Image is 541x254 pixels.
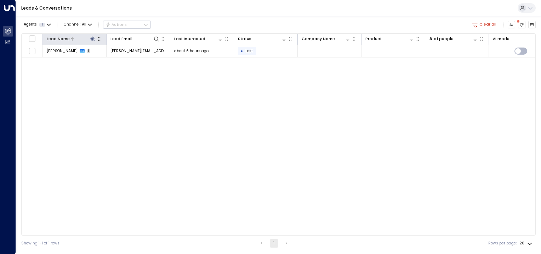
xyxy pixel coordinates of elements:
div: - [456,48,458,54]
div: Last Interacted [174,35,224,42]
div: Lead Name [47,36,70,42]
span: Toggle select row [29,48,35,54]
div: AI mode [493,36,509,42]
td: - [298,45,361,57]
div: 20 [519,239,534,248]
div: Status [238,35,287,42]
div: Product [365,36,382,42]
a: Leads & Conversations [21,5,72,11]
div: Lead Email [110,36,132,42]
span: All [82,22,86,27]
button: page 1 [270,239,278,248]
span: frank.huang@telekom.com [110,48,166,54]
div: Button group with a nested menu [103,21,151,29]
button: Agents1 [21,21,53,28]
nav: pagination navigation [257,239,291,248]
div: Status [238,36,251,42]
div: Company Name [302,36,335,42]
div: # of people [429,35,479,42]
td: - [361,45,425,57]
div: Last Interacted [174,36,205,42]
div: # of people [429,36,454,42]
div: Product [365,35,415,42]
span: 1 [39,23,45,27]
div: Company Name [302,35,351,42]
span: Frank Huang [47,48,78,54]
button: Clear all [470,21,499,28]
button: Archived Leads [528,21,536,29]
span: Agents [24,23,37,27]
span: Toggle select all [29,35,35,42]
div: Actions [106,22,127,27]
span: 1 [87,49,91,53]
button: Customize [508,21,516,29]
label: Rows per page: [488,241,517,246]
div: • [241,46,243,56]
div: Showing 1-1 of 1 rows [21,241,59,246]
span: There are new threads available. Refresh the grid to view the latest updates. [518,21,526,29]
span: Channel: [62,21,94,28]
div: Lead Name [47,35,96,42]
div: Lead Email [110,35,160,42]
span: about 6 hours ago [174,48,209,54]
span: Lost [245,48,253,54]
button: Channel:All [62,21,94,28]
button: Actions [103,21,151,29]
